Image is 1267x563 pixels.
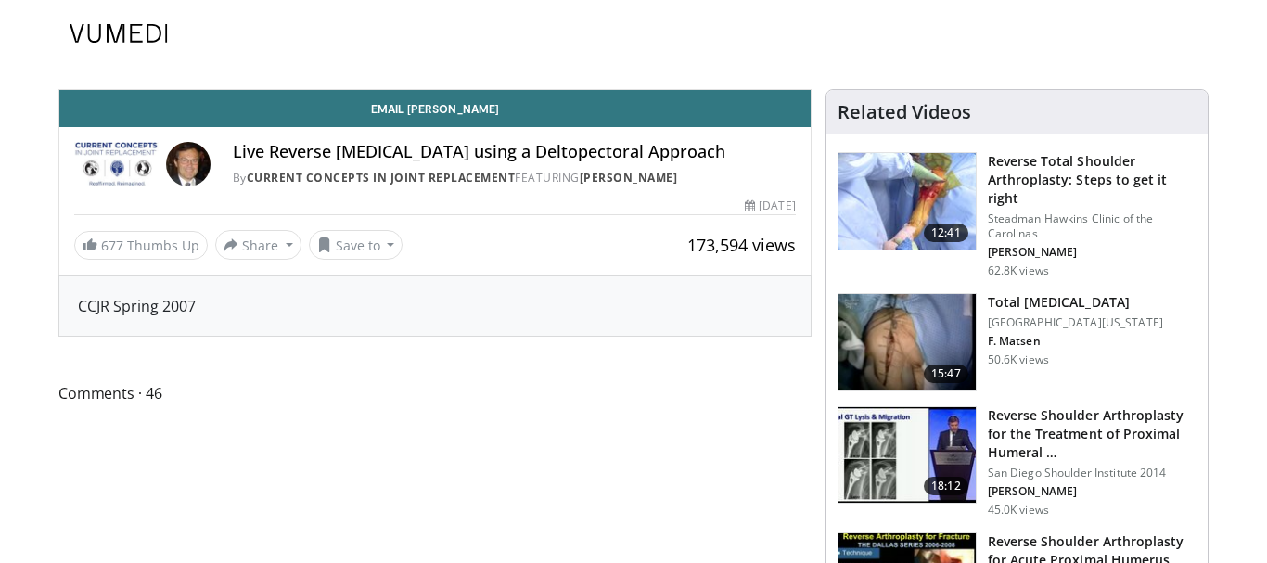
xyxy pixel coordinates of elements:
[838,152,1197,278] a: 12:41 Reverse Total Shoulder Arthroplasty: Steps to get it right Steadman Hawkins Clinic of the C...
[924,477,968,495] span: 18:12
[101,237,123,254] span: 677
[838,406,1197,518] a: 18:12 Reverse Shoulder Arthroplasty for the Treatment of Proximal Humeral … San Diego Shoulder In...
[988,293,1163,312] h3: Total [MEDICAL_DATA]
[74,142,159,186] img: Current Concepts in Joint Replacement
[988,245,1197,260] p: Richard Hawkins
[58,381,812,405] span: Comments 46
[988,263,1049,278] p: 62.8K views
[309,230,403,260] button: Save to
[59,90,811,127] a: Email [PERSON_NAME]
[988,152,1197,208] h3: Reverse Total Shoulder Arthroplasty: Steps to get it right
[988,484,1197,499] p: Pascal Boileau
[924,365,968,383] span: 15:47
[838,153,976,250] img: 326034_0000_1.png.150x105_q85_crop-smart_upscale.jpg
[78,295,792,317] div: CCJR Spring 2007
[838,101,971,123] h4: Related Videos
[988,334,1163,349] p: Frederick Matsen
[70,24,168,43] img: VuMedi Logo
[166,142,211,186] img: Avatar
[838,293,1197,391] a: 15:47 Total [MEDICAL_DATA] [GEOGRAPHIC_DATA][US_STATE] F. Matsen 50.6K views
[988,466,1197,480] p: San Diego Shoulder Institute 2014
[247,170,516,186] a: Current Concepts in Joint Replacement
[924,224,968,242] span: 12:41
[988,503,1049,518] p: 45.0K views
[838,407,976,504] img: Q2xRg7exoPLTwO8X4xMDoxOjA4MTsiGN.150x105_q85_crop-smart_upscale.jpg
[988,315,1163,330] p: [GEOGRAPHIC_DATA][US_STATE]
[580,170,678,186] a: [PERSON_NAME]
[233,170,796,186] div: By FEATURING
[74,231,208,260] a: 677 Thumbs Up
[988,352,1049,367] p: 50.6K views
[215,230,301,260] button: Share
[745,198,795,214] div: [DATE]
[687,234,796,256] span: 173,594 views
[988,211,1197,241] p: Steadman Hawkins Clinic of the Carolinas
[838,294,976,390] img: 38826_0000_3.png.150x105_q85_crop-smart_upscale.jpg
[233,142,796,162] h4: Live Reverse [MEDICAL_DATA] using a Deltopectoral Approach
[988,406,1197,462] h3: Reverse Shoulder Arthroplasty for the Treatment of Proximal Humeral Fractures in the Elderly Patient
